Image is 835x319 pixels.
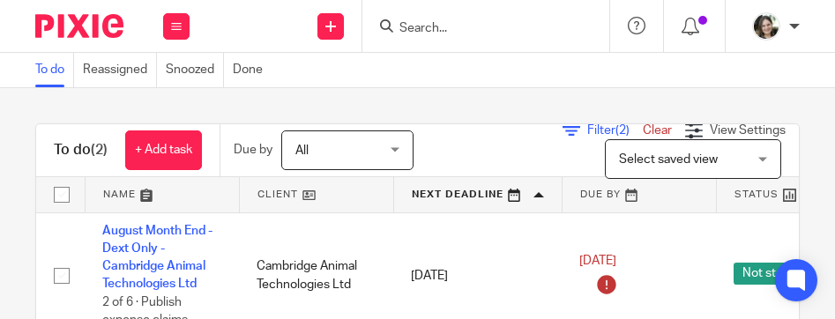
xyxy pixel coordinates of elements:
[166,53,224,87] a: Snoozed
[83,53,157,87] a: Reassigned
[234,141,272,159] p: Due by
[102,225,212,291] a: August Month End - Dext Only - Cambridge Animal Technologies Ltd
[295,145,309,157] span: All
[752,12,780,41] img: barbara-raine-.jpg
[35,14,123,38] img: Pixie
[398,21,556,37] input: Search
[233,53,272,87] a: Done
[91,143,108,157] span: (2)
[643,124,672,137] a: Clear
[54,141,108,159] h1: To do
[734,263,814,285] span: Not started
[619,153,718,166] span: Select saved view
[579,256,616,268] span: [DATE]
[710,124,786,137] span: View Settings
[125,130,202,170] a: + Add task
[35,53,74,87] a: To do
[615,124,630,137] span: (2)
[587,124,643,137] span: Filter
